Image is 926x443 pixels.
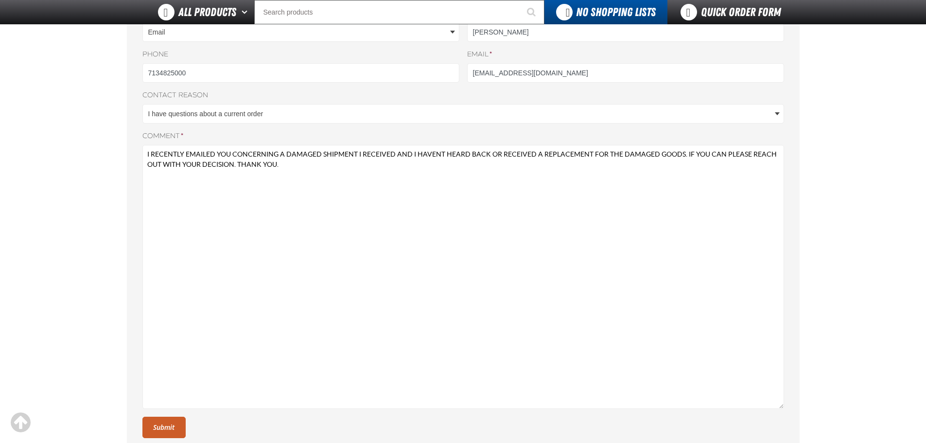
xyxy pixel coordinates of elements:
span: Email [148,27,448,37]
label: Phone [142,50,459,59]
label: Email [467,50,784,59]
div: Scroll to the top [10,412,31,433]
input: Phone [142,63,459,83]
label: Comment [142,132,784,141]
label: Contact reason [142,91,784,100]
span: All Products [178,3,236,21]
input: Email [467,63,784,83]
span: No Shopping Lists [576,5,656,19]
input: Store name [467,22,784,42]
button: Submit [142,417,186,438]
span: I have questions about a current order [148,109,773,119]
